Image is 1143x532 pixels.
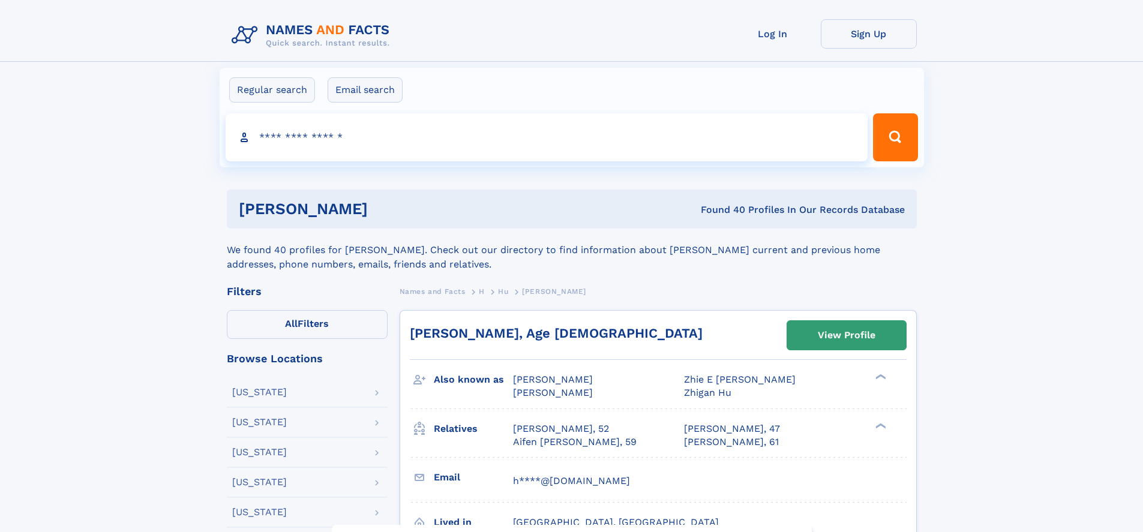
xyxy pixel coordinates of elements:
[232,507,287,517] div: [US_STATE]
[684,374,796,385] span: Zhie E [PERSON_NAME]
[232,447,287,457] div: [US_STATE]
[684,422,780,435] a: [PERSON_NAME], 47
[434,419,513,439] h3: Relatives
[285,318,298,329] span: All
[239,202,535,217] h1: [PERSON_NAME]
[232,477,287,487] div: [US_STATE]
[229,77,315,103] label: Regular search
[787,321,906,350] a: View Profile
[513,435,637,449] a: Aifen [PERSON_NAME], 59
[684,435,779,449] a: [PERSON_NAME], 61
[434,369,513,390] h3: Also known as
[513,374,593,385] span: [PERSON_NAME]
[684,387,731,398] span: Zhigan Hu
[873,113,917,161] button: Search Button
[534,203,905,217] div: Found 40 Profiles In Our Records Database
[434,467,513,488] h3: Email
[479,284,485,299] a: H
[522,287,586,296] span: [PERSON_NAME]
[232,417,287,427] div: [US_STATE]
[821,19,917,49] a: Sign Up
[226,113,868,161] input: search input
[872,422,887,429] div: ❯
[400,284,466,299] a: Names and Facts
[818,321,875,349] div: View Profile
[328,77,403,103] label: Email search
[498,287,508,296] span: Hu
[872,373,887,381] div: ❯
[725,19,821,49] a: Log In
[227,229,917,272] div: We found 40 profiles for [PERSON_NAME]. Check out our directory to find information about [PERSON...
[232,387,287,397] div: [US_STATE]
[498,284,508,299] a: Hu
[410,326,703,341] a: [PERSON_NAME], Age [DEMOGRAPHIC_DATA]
[513,422,609,435] a: [PERSON_NAME], 52
[227,19,400,52] img: Logo Names and Facts
[227,310,388,339] label: Filters
[227,353,388,364] div: Browse Locations
[227,286,388,297] div: Filters
[513,387,593,398] span: [PERSON_NAME]
[479,287,485,296] span: H
[513,516,719,528] span: [GEOGRAPHIC_DATA], [GEOGRAPHIC_DATA]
